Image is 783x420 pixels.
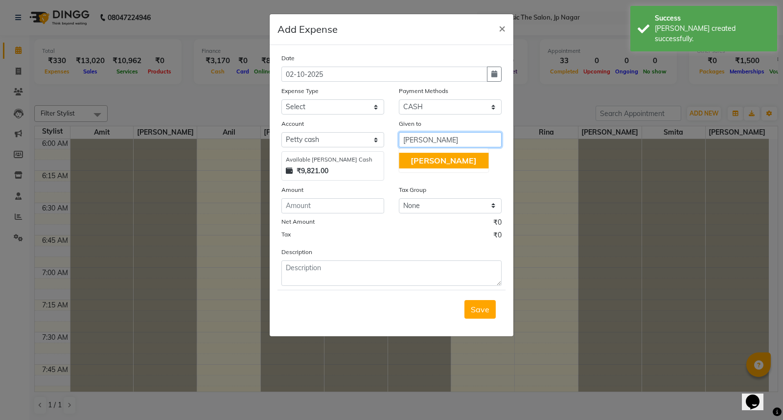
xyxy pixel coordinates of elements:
iframe: chat widget [742,381,773,410]
label: Account [281,119,304,128]
span: ₹0 [493,230,502,243]
input: Given to [399,132,502,147]
strong: ₹9,821.00 [297,166,328,176]
span: ₹0 [493,217,502,230]
span: × [499,21,506,35]
div: Available [PERSON_NAME] Cash [286,156,380,164]
button: Close [491,14,513,42]
h5: Add Expense [277,22,338,37]
div: Success [655,13,770,23]
label: Date [281,54,295,63]
span: [PERSON_NAME] [411,156,477,165]
div: Bill created successfully. [655,23,770,44]
input: Amount [281,198,384,213]
label: Payment Methods [399,87,448,95]
label: Given to [399,119,421,128]
label: Description [281,248,312,257]
label: Tax Group [399,186,426,194]
span: Save [471,304,489,314]
label: Expense Type [281,87,319,95]
button: Save [464,300,496,319]
label: Amount [281,186,303,194]
label: Tax [281,230,291,239]
label: Net Amount [281,217,315,226]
